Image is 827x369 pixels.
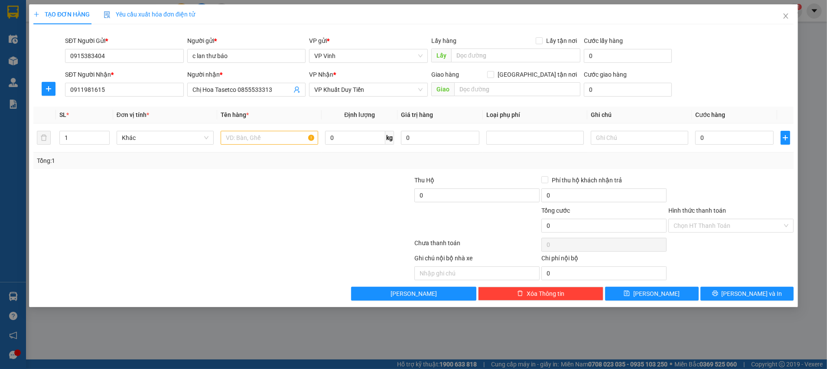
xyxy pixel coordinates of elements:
[314,83,423,96] span: VP Khuất Duy Tiến
[104,11,111,18] img: icon
[344,111,375,118] span: Định lượng
[494,70,580,79] span: [GEOGRAPHIC_DATA] tận nơi
[413,238,540,253] div: Chưa thanh toán
[121,131,208,144] span: Khác
[414,253,540,266] div: Ghi chú nội bộ nhà xe
[483,107,587,123] th: Loại phụ phí
[385,131,394,145] span: kg
[351,287,476,301] button: [PERSON_NAME]
[309,36,428,45] div: VP gửi
[41,82,55,96] button: plus
[221,131,318,145] input: VD: Bàn, Ghế
[59,111,66,118] span: SL
[584,49,672,63] input: Cước lấy hàng
[81,21,362,32] li: [PERSON_NAME], [PERSON_NAME]
[587,107,692,123] th: Ghi chú
[11,11,54,54] img: logo.jpg
[633,289,680,298] span: [PERSON_NAME]
[782,13,789,19] span: close
[451,49,580,62] input: Dọc đường
[584,71,627,78] label: Cước giao hàng
[584,37,623,44] label: Cước lấy hàng
[548,175,625,185] span: Phí thu hộ khách nhận trả
[293,86,300,93] span: user-add
[431,37,456,44] span: Lấy hàng
[712,290,718,297] span: printer
[584,83,672,97] input: Cước giao hàng
[695,111,725,118] span: Cước hàng
[700,287,794,301] button: printer[PERSON_NAME] và In
[478,287,603,301] button: deleteXóa Thông tin
[65,36,184,45] div: SĐT Người Gửi
[116,111,149,118] span: Đơn vị tính
[668,207,726,214] label: Hình thức thanh toán
[454,82,580,96] input: Dọc đường
[414,177,434,184] span: Thu Hộ
[37,156,319,165] div: Tổng: 1
[65,70,184,79] div: SĐT Người Nhận
[517,290,523,297] span: delete
[81,32,362,43] li: Hotline: 02386655777, 02462925925, 0944789456
[221,111,249,118] span: Tên hàng
[774,4,798,29] button: Close
[187,70,306,79] div: Người nhận
[11,63,82,77] b: GỬI : VP Vinh
[431,71,459,78] span: Giao hàng
[33,11,90,18] span: TẠO ĐƠN HÀNG
[309,71,333,78] span: VP Nhận
[187,36,306,45] div: Người gửi
[401,131,479,145] input: 0
[624,290,630,297] span: save
[42,85,55,92] span: plus
[527,289,564,298] span: Xóa Thông tin
[37,131,51,145] button: delete
[414,266,540,280] input: Nhập ghi chú
[33,11,39,17] span: plus
[781,134,790,141] span: plus
[541,253,667,266] div: Chi phí nội bộ
[431,82,454,96] span: Giao
[541,207,570,214] span: Tổng cước
[543,36,580,45] span: Lấy tận nơi
[781,131,790,145] button: plus
[401,111,433,118] span: Giá trị hàng
[591,131,688,145] input: Ghi Chú
[431,49,451,62] span: Lấy
[391,289,437,298] span: [PERSON_NAME]
[104,11,195,18] span: Yêu cầu xuất hóa đơn điện tử
[721,289,782,298] span: [PERSON_NAME] và In
[314,49,423,62] span: VP Vinh
[605,287,699,301] button: save[PERSON_NAME]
